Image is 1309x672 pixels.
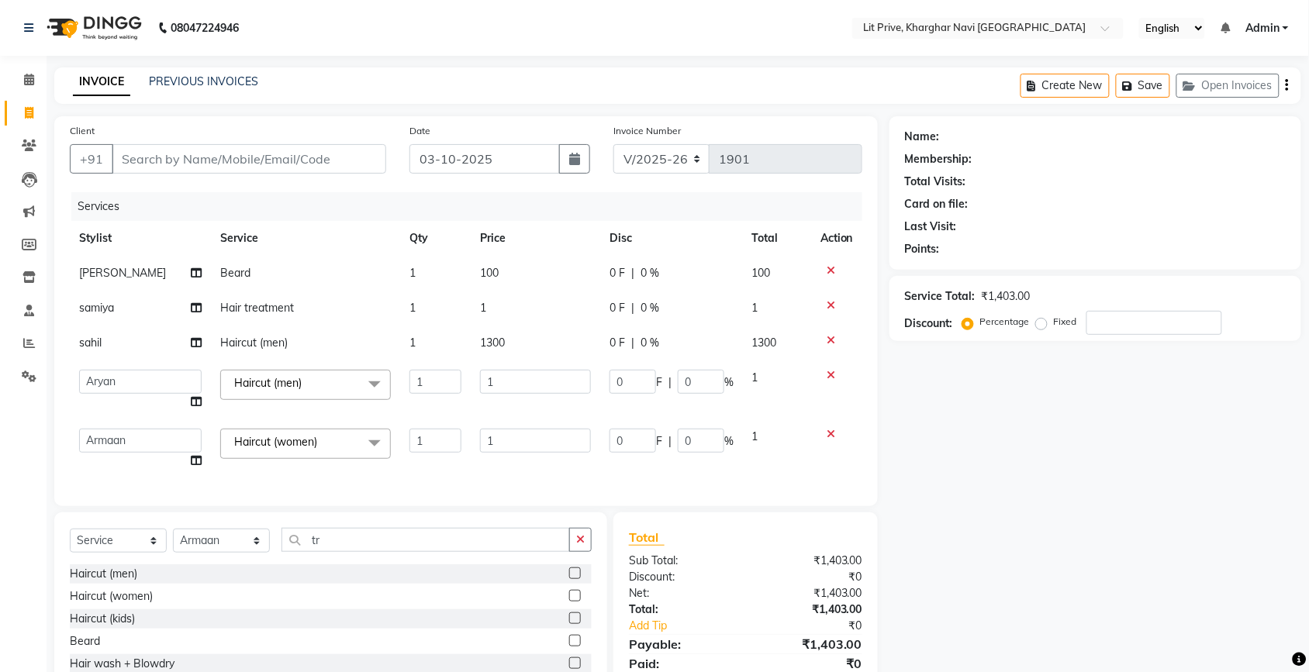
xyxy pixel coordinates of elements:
th: Disc [600,221,743,256]
a: PREVIOUS INVOICES [149,74,258,88]
div: Points: [905,241,940,257]
input: Search by Name/Mobile/Email/Code [112,144,386,174]
span: samiya [79,301,114,315]
span: 1 [752,301,758,315]
th: Price [471,221,600,256]
label: Fixed [1054,315,1077,329]
th: Action [811,221,862,256]
button: Save [1116,74,1170,98]
div: Total Visits: [905,174,966,190]
span: 1 [409,301,416,315]
span: Hair treatment [220,301,294,315]
span: F [656,433,662,450]
span: Haircut (women) [234,435,317,449]
span: 1300 [480,336,505,350]
div: Payable: [617,635,746,653]
span: 1 [409,266,416,280]
span: | [631,335,634,351]
div: ₹1,403.00 [982,288,1031,305]
th: Stylist [70,221,211,256]
span: 0 F [610,300,625,316]
div: ₹1,403.00 [745,585,874,601]
th: Service [211,221,400,256]
span: 1 [752,429,758,443]
span: 100 [480,266,499,280]
div: Services [71,192,874,221]
span: | [631,265,634,281]
th: Qty [400,221,471,256]
div: ₹0 [767,618,874,634]
label: Percentage [980,315,1030,329]
div: ₹1,403.00 [745,553,874,569]
div: Sub Total: [617,553,746,569]
div: Total: [617,601,746,618]
div: Name: [905,129,940,145]
a: Add Tip [617,618,767,634]
div: Net: [617,585,746,601]
span: F [656,374,662,391]
div: Service Total: [905,288,976,305]
span: 0 % [641,335,659,351]
a: x [317,435,324,449]
div: Last Visit: [905,219,957,235]
span: 1 [480,301,486,315]
span: 0 F [610,265,625,281]
span: sahil [79,336,102,350]
span: [PERSON_NAME] [79,266,166,280]
img: logo [40,6,146,50]
div: Discount: [617,569,746,585]
span: 0 % [641,300,659,316]
label: Invoice Number [613,124,681,138]
span: % [724,374,734,391]
span: % [724,433,734,450]
div: Haircut (men) [70,566,137,582]
label: Client [70,124,95,138]
b: 08047224946 [171,6,239,50]
a: INVOICE [73,68,130,96]
span: | [631,300,634,316]
button: Create New [1021,74,1110,98]
th: Total [743,221,811,256]
div: Haircut (women) [70,588,153,605]
span: | [668,374,672,391]
span: Total [629,529,665,546]
span: | [668,433,672,450]
div: Hair wash + Blowdry [70,656,174,672]
span: Admin [1245,20,1280,36]
span: 0 % [641,265,659,281]
span: 100 [752,266,771,280]
div: ₹1,403.00 [745,635,874,653]
div: Membership: [905,151,972,167]
div: Card on file: [905,196,969,212]
div: Haircut (kids) [70,611,135,627]
input: Search or Scan [281,528,570,552]
button: +91 [70,144,113,174]
div: Discount: [905,315,953,332]
button: Open Invoices [1176,74,1280,98]
label: Date [409,124,430,138]
span: 1 [752,370,758,384]
span: 1300 [752,336,777,350]
div: ₹1,403.00 [745,601,874,618]
div: Beard [70,633,100,650]
span: Beard [220,266,250,280]
span: Haircut (men) [220,336,288,350]
span: 1 [409,336,416,350]
a: x [302,376,309,390]
span: 0 F [610,335,625,351]
span: Haircut (men) [234,376,302,390]
div: ₹0 [745,569,874,585]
